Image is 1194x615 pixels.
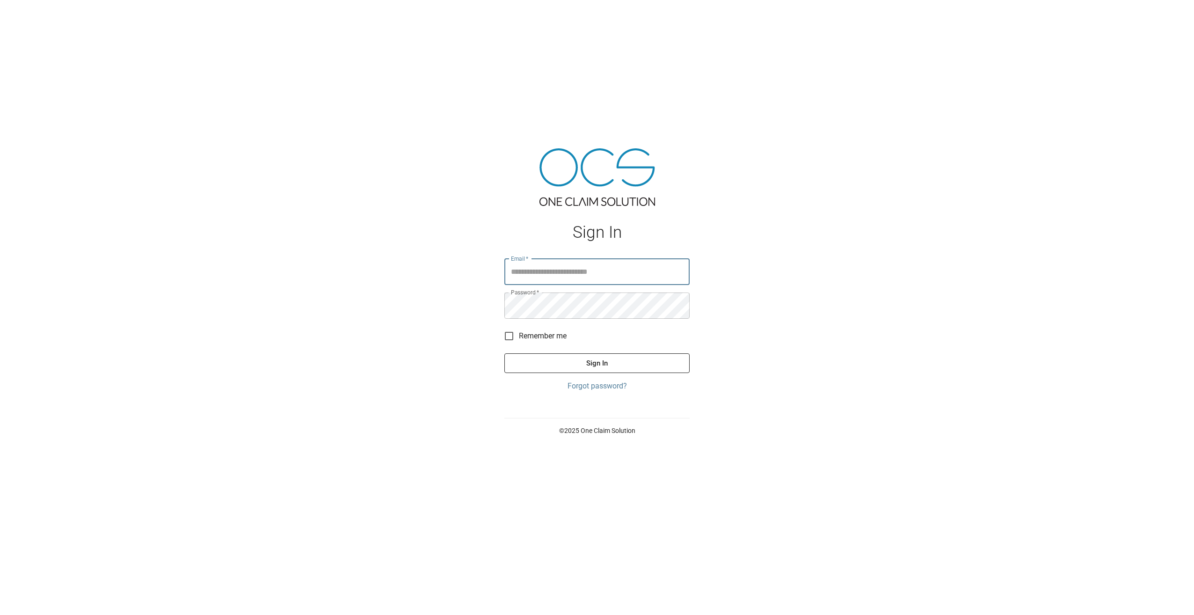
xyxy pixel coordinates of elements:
[539,148,655,206] img: ocs-logo-tra.png
[504,381,690,392] a: Forgot password?
[504,353,690,373] button: Sign In
[511,288,539,296] label: Password
[504,223,690,242] h1: Sign In
[11,6,49,24] img: ocs-logo-white-transparent.png
[519,330,567,342] span: Remember me
[511,255,529,263] label: Email
[504,426,690,435] p: © 2025 One Claim Solution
